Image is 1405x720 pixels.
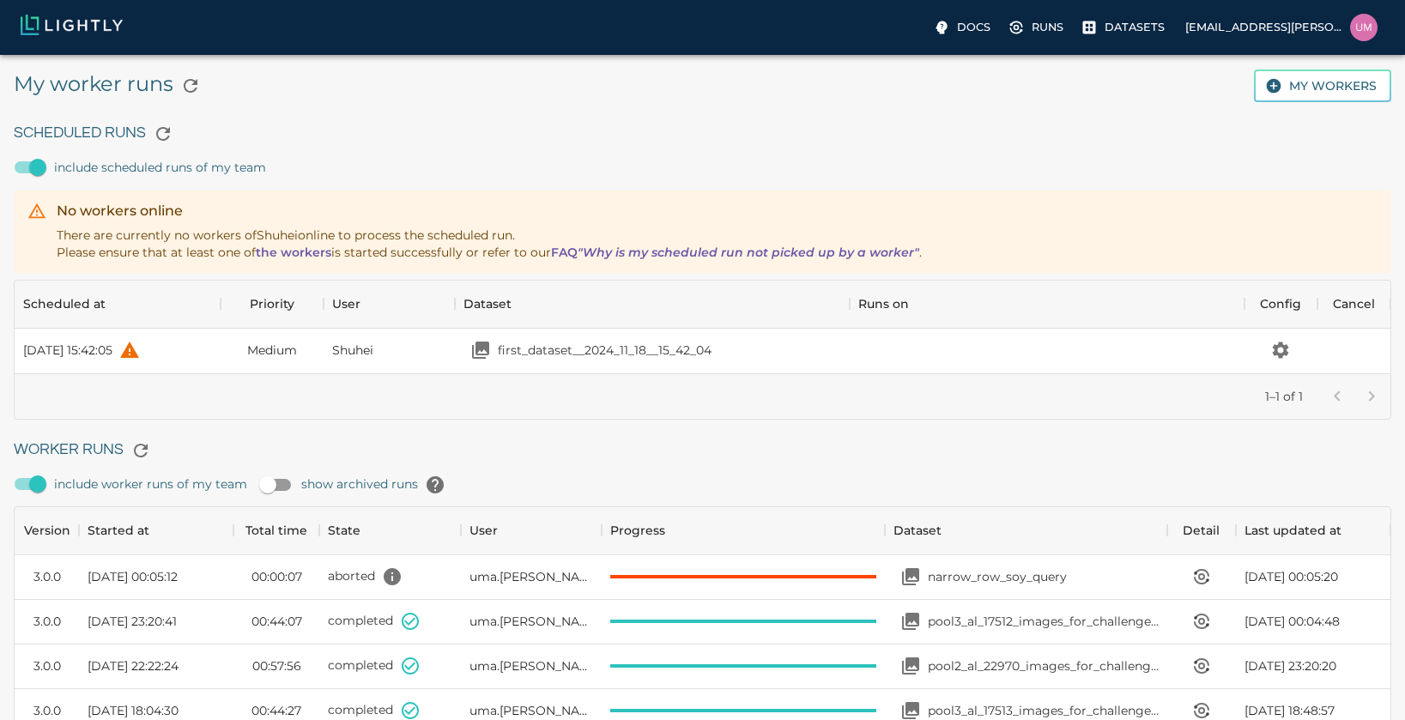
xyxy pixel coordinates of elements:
div: Dataset [885,506,1167,554]
div: Scheduled at [15,280,221,328]
span: Shuhei Takahashi (BlueRiverTech) [257,227,298,243]
span: There are currently no workers of online to process the scheduled run. Please ensure that at leas... [57,227,922,260]
div: Priority [221,280,324,328]
time: 00:44:27 [251,702,301,719]
div: User [469,506,498,554]
span: aborted [328,568,375,584]
span: [DATE] 18:04:30 [88,702,179,719]
span: Medium [247,342,297,359]
div: User [324,280,455,328]
div: Total time [245,506,307,554]
span: [DATE] 23:20:20 [1245,657,1336,675]
span: [DATE] 22:22:24 [88,657,179,675]
p: pool3_al_17512_images_for_challenge_case_mining_with_metadata [928,613,1159,630]
div: Detail [1167,506,1236,554]
time: 00:57:56 [252,657,301,675]
p: 1–1 of 1 [1265,388,1303,405]
button: Open your dataset pool3_al_17512_images_for_challenge_case_mining_with_metadata [893,604,928,638]
div: Dataset [455,280,850,328]
span: completed [328,657,393,673]
div: 3.0.0 [33,702,61,719]
span: Shuhei Takahashi (BlueRiverTech) [332,342,373,359]
span: completed [328,613,393,628]
button: State set to COMPLETED [393,649,427,683]
button: View worker run detail [1184,560,1219,594]
div: User [461,506,603,554]
div: 3.0.0 [33,568,61,585]
button: All 106 images have been flagged as corrupt. 106 images raised UnidentifiedImageError. For exampl... [375,560,409,594]
span: [DATE] 23:20:41 [88,613,177,630]
span: include worker runs of my team [54,475,247,493]
p: Runs [1032,19,1063,35]
button: View worker run detail [1184,604,1219,638]
span: uma.govindarajan@bluerivertech.com (BlueRiverTech) [469,568,594,585]
a: Open your dataset first_dataset__2024_11_18__15_42_04first_dataset__2024_11_18__15_42_04 [463,333,712,367]
button: Open your dataset first_dataset__2024_11_18__15_42_04 [463,333,498,367]
p: first_dataset__2024_11_18__15_42_04 [498,342,712,359]
div: Total time [233,506,319,554]
div: Dataset [893,506,942,554]
div: 3.0.0 [33,657,61,675]
button: My workers [1254,70,1391,103]
div: State [319,506,461,554]
button: View worker run detail [1184,649,1219,683]
time: 00:00:07 [251,568,302,585]
p: [EMAIL_ADDRESS][PERSON_NAME][DOMAIN_NAME] [1185,19,1343,35]
img: uma.govindarajan@bluerivertech.com [1350,14,1378,41]
div: Started at [88,506,149,554]
span: [DATE] 00:05:20 [1245,568,1338,585]
label: [EMAIL_ADDRESS][PERSON_NAME][DOMAIN_NAME]uma.govindarajan@bluerivertech.com [1178,9,1384,46]
div: Dataset [463,280,512,328]
div: No workers online [57,201,922,221]
div: Priority [250,280,294,328]
div: State [328,506,360,554]
span: include scheduled runs of my team [54,159,266,176]
div: Runs on [858,280,909,328]
a: Open your dataset narrow_row_soy_querynarrow_row_soy_query [893,560,1067,594]
a: the workers [256,245,331,260]
h6: Scheduled Runs [14,117,1391,151]
p: Datasets [1105,19,1165,35]
i: "Why is my scheduled run not picked up by a worker" [578,245,919,260]
div: Started at [79,506,233,554]
button: State set to COMPLETED [393,604,427,638]
button: help [112,333,147,367]
a: Docs [930,14,997,41]
span: [DATE] 00:05:12 [88,568,178,585]
label: Runs [1004,14,1070,41]
h5: My worker runs [14,69,208,103]
div: Detail [1183,506,1220,554]
div: Version [24,506,70,554]
div: User [332,280,360,328]
div: Progress [602,506,884,554]
span: [DATE] 00:04:48 [1245,613,1340,630]
div: Config [1245,280,1317,328]
span: uma.govindarajan@bluerivertech.com (BlueRiverTech) [469,657,594,675]
a: Datasets [1077,14,1172,41]
span: uma.govindarajan@bluerivertech.com (BlueRiverTech) [469,702,594,719]
h6: Worker Runs [14,433,1391,468]
span: show archived runs [301,468,452,502]
div: Last updated at [1236,506,1390,554]
p: narrow_row_soy_query [928,568,1067,585]
div: Last updated at [1245,506,1341,554]
a: Open your dataset pool2_al_22970_images_for_challenge_case_mining_with_metadatapool2_al_22970_ima... [893,649,1159,683]
div: Progress [610,506,665,554]
div: Cancel [1333,280,1375,328]
div: Version [15,506,79,554]
div: Cancel [1317,280,1390,328]
span: [DATE] 18:48:57 [1245,702,1335,719]
button: Open your dataset narrow_row_soy_query [893,560,928,594]
span: uma.govindarajan@bluerivertech.com (BlueRiverTech) [469,613,594,630]
time: 00:44:07 [251,613,302,630]
button: help [418,468,452,502]
p: pool3_al_17513_images_for_challenge_case_mining [928,702,1159,719]
div: 3.0.0 [33,613,61,630]
img: Lightly [21,15,123,35]
span: completed [328,702,393,717]
a: Open your dataset pool3_al_17512_images_for_challenge_case_mining_with_metadatapool3_al_17512_ima... [893,604,1159,638]
p: Docs [957,19,990,35]
div: Runs on [850,280,1245,328]
div: [DATE] 15:42:05 [23,342,112,359]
